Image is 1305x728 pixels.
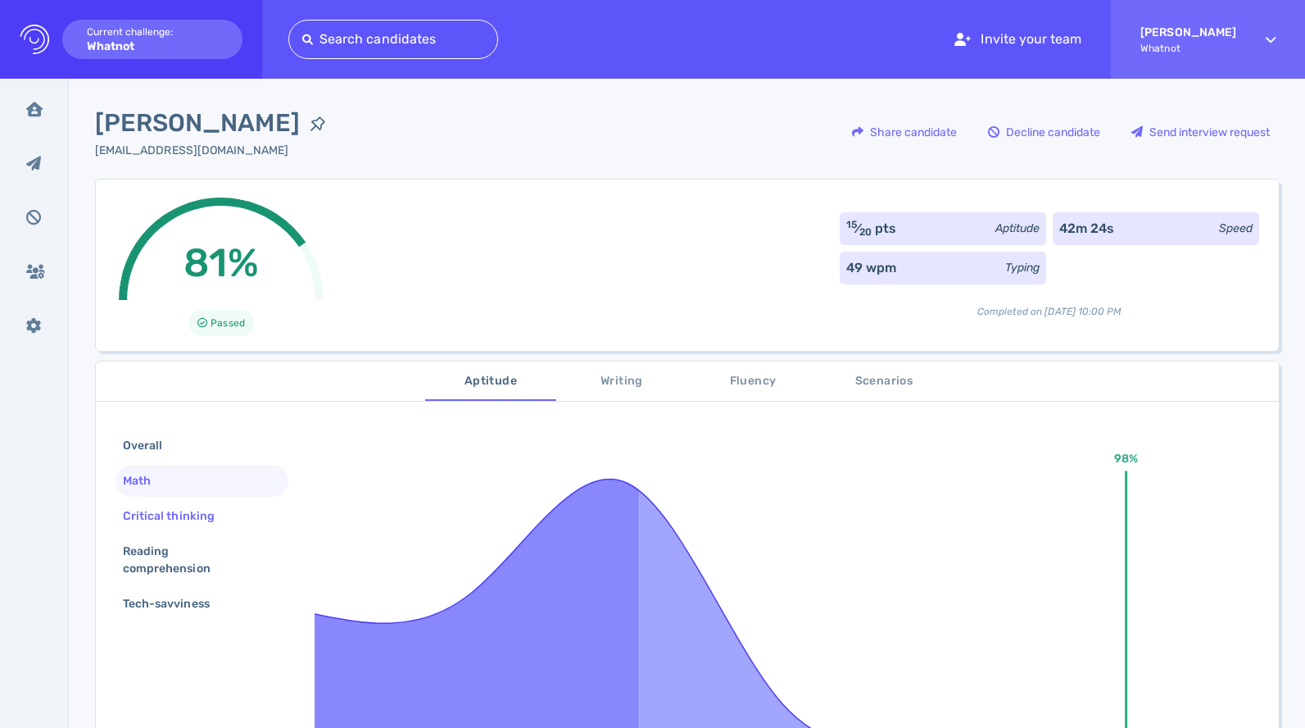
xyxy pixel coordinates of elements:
button: Share candidate [843,112,966,152]
strong: [PERSON_NAME] [1140,25,1236,39]
div: Critical thinking [120,504,234,528]
button: Send interview request [1122,112,1279,152]
button: Decline candidate [979,112,1109,152]
div: Overall [120,434,182,457]
text: 98% [1115,452,1139,466]
span: Scenarios [828,371,940,392]
div: Speed [1219,220,1253,237]
span: [PERSON_NAME] [95,105,300,142]
span: Whatnot [1140,43,1236,54]
div: Click to copy the email address [95,142,336,159]
sup: 15 [846,219,857,230]
div: 42m 24s [1059,219,1114,239]
sub: 20 [859,226,872,238]
div: Completed on [DATE] 10:00 PM [840,291,1259,319]
div: Send interview request [1123,113,1278,151]
div: Math [120,469,170,493]
span: Writing [566,371,677,392]
div: Reading comprehension [120,539,271,580]
div: 49 wpm [846,258,896,278]
span: Aptitude [435,371,546,392]
div: Decline candidate [980,113,1108,151]
span: 81% [184,239,258,286]
div: Aptitude [995,220,1040,237]
div: Share candidate [844,113,965,151]
div: ⁄ pts [846,219,897,239]
div: Tech-savviness [120,592,229,616]
span: Fluency [697,371,809,392]
div: Typing [1005,259,1040,276]
span: Passed [211,313,244,333]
